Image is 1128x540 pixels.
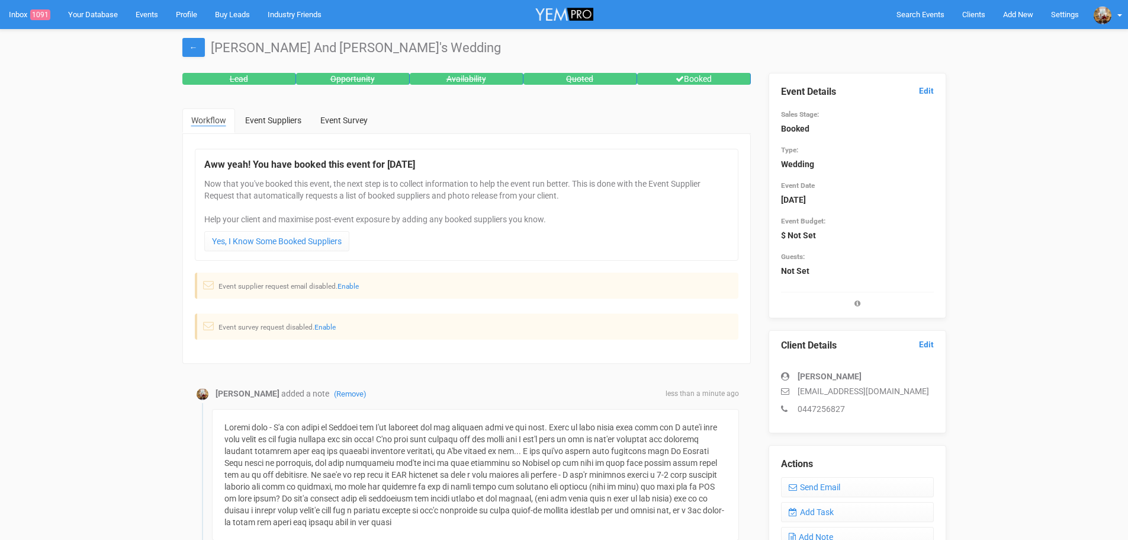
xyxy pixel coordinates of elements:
[781,146,798,154] small: Type:
[896,10,944,19] span: Search Events
[781,502,934,522] a: Add Task
[236,108,310,132] a: Event Suppliers
[637,73,751,85] div: Booked
[919,85,934,97] a: Edit
[204,231,349,251] a: Yes, I Know Some Booked Suppliers
[962,10,985,19] span: Clients
[182,73,296,85] div: Lead
[281,389,367,398] span: added a note
[182,41,946,55] h1: [PERSON_NAME] And [PERSON_NAME]'s Wedding
[781,217,825,225] small: Event Budget:
[781,253,805,261] small: Guests:
[781,110,819,119] small: Sales Stage:
[781,458,934,471] legend: Actions
[30,9,50,20] span: 1091
[781,339,934,353] legend: Client Details
[1003,10,1033,19] span: Add New
[197,388,208,400] img: open-uri20200520-4-1r8dlr4
[204,178,729,225] p: Now that you've booked this event, the next step is to collect information to help the event run ...
[182,108,235,133] a: Workflow
[182,38,205,57] a: ←
[781,159,814,169] strong: Wedding
[666,389,739,399] span: less than a minute ago
[334,389,367,398] a: (Remove)
[1094,7,1111,24] img: open-uri20200520-4-1r8dlr4
[204,158,729,172] legend: Aww yeah! You have booked this event for [DATE]
[216,389,279,398] strong: [PERSON_NAME]
[781,181,815,190] small: Event Date
[314,323,336,331] a: Enable
[523,73,637,85] div: Quoted
[311,108,377,132] a: Event Survey
[781,124,809,133] strong: Booked
[781,266,809,276] strong: Not Set
[296,73,410,85] div: Opportunity
[781,85,934,99] legend: Event Details
[410,73,523,85] div: Availability
[781,385,934,397] p: [EMAIL_ADDRESS][DOMAIN_NAME]
[781,477,934,497] a: Send Email
[798,372,862,381] strong: [PERSON_NAME]
[781,403,934,415] p: 0447256827
[338,282,359,290] a: Enable
[781,231,816,240] strong: $ Not Set
[218,323,336,331] small: Event survey request disabled.
[919,339,934,350] a: Edit
[781,195,806,205] strong: [DATE]
[218,282,359,290] small: Event supplier request email disabled.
